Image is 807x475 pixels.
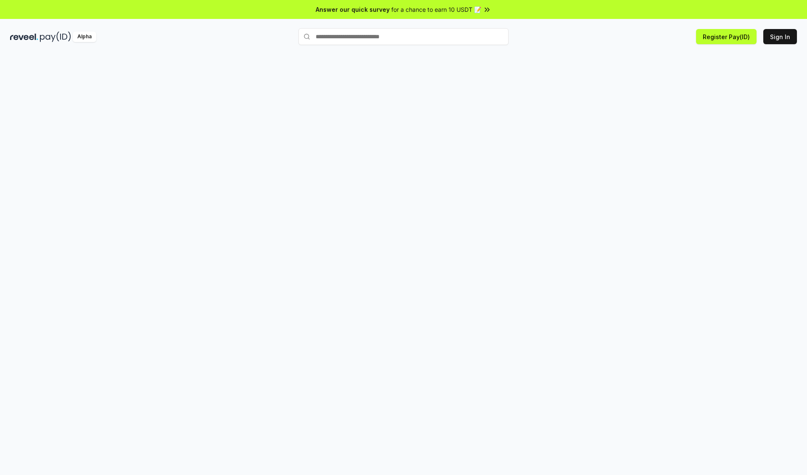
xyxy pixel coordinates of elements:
span: Answer our quick survey [316,5,390,14]
div: Alpha [73,32,96,42]
span: for a chance to earn 10 USDT 📝 [391,5,481,14]
img: pay_id [40,32,71,42]
button: Sign In [763,29,797,44]
button: Register Pay(ID) [696,29,757,44]
img: reveel_dark [10,32,38,42]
